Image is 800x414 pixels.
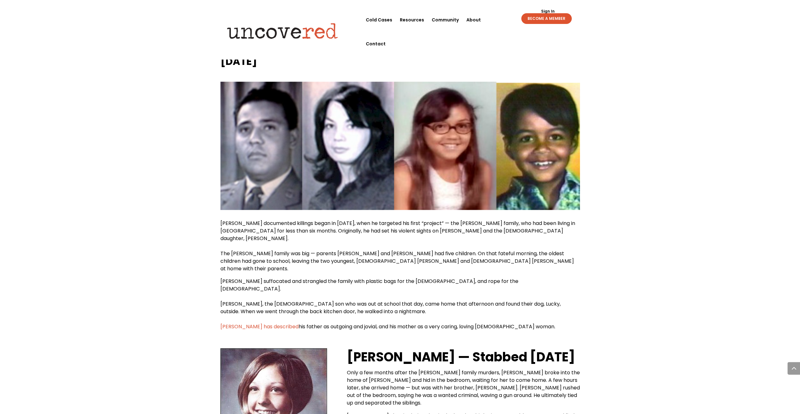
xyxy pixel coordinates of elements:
[400,8,424,32] a: Resources
[366,32,386,56] a: Contact
[220,300,561,315] span: [PERSON_NAME], the [DEMOGRAPHIC_DATA] son who was out at school that day, came home that afternoo...
[347,348,575,366] strong: [PERSON_NAME] — Stabbed [DATE]
[521,13,572,24] a: BECOME A MEMBER
[220,323,299,330] a: [PERSON_NAME] has described
[466,8,481,32] a: About
[220,220,575,242] span: [PERSON_NAME] documented killings began in [DATE], when he targeted his first “project” — the [PE...
[222,19,343,43] img: Uncovered logo
[366,8,392,32] a: Cold Cases
[432,8,459,32] a: Community
[220,250,574,272] span: The [PERSON_NAME] family was big — parents [PERSON_NAME] and [PERSON_NAME] had five children. On ...
[220,278,518,292] span: [PERSON_NAME] suffocated and strangled the family with plastic bags for the [DEMOGRAPHIC_DATA], a...
[220,40,580,68] strong: The [PERSON_NAME] Family — Suffocated, Strangled, and Hanged on [DATE]
[220,82,580,210] img: Screenshot 2023-08-31 at 12.57.16 AM
[299,323,555,330] span: his father as outgoing and jovial, and his mother as a very caring, loving [DEMOGRAPHIC_DATA] woman.
[537,9,558,13] a: Sign In
[347,369,580,406] span: Only a few months after the [PERSON_NAME] family murders, [PERSON_NAME] broke into the home of [P...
